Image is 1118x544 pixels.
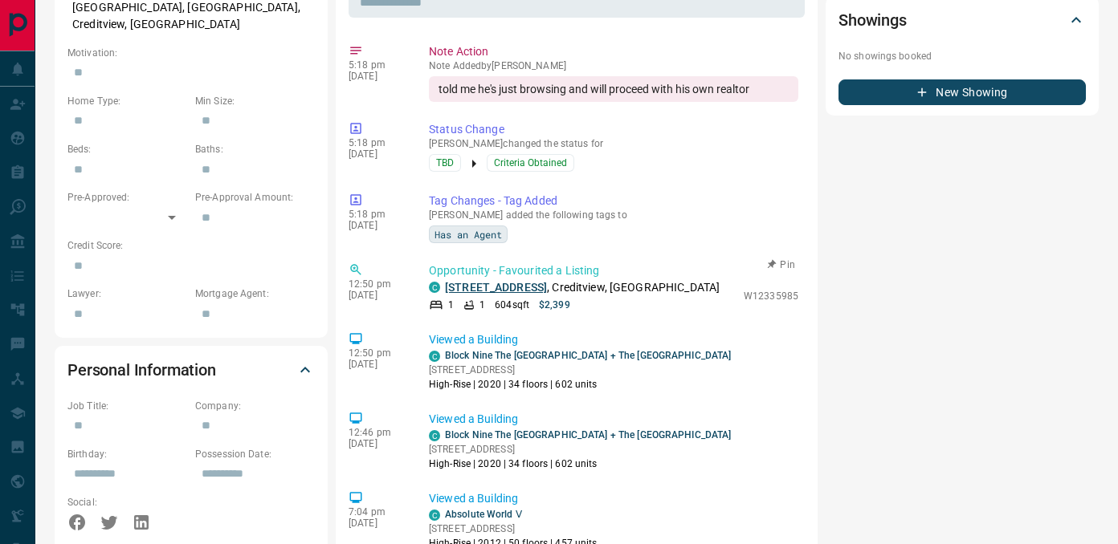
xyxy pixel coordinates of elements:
p: [PERSON_NAME] changed the status for [429,138,798,149]
p: [DATE] [349,438,405,449]
span: TBD [436,155,454,171]
p: [DATE] [349,148,405,160]
a: Block Nine The [GEOGRAPHIC_DATA] + The [GEOGRAPHIC_DATA] [445,429,731,440]
p: Pre-Approved: [67,190,187,205]
div: condos.ca [429,282,440,293]
p: Status Change [429,121,798,138]
p: 5:18 pm [349,137,405,148]
p: 5:18 pm [349,59,405,71]
p: W12335985 [744,289,798,303]
p: High-Rise | 2020 | 34 floors | 602 units [429,377,731,392]
a: Block Nine The [GEOGRAPHIC_DATA] + The [GEOGRAPHIC_DATA] [445,350,731,361]
p: Job Title: [67,399,187,413]
p: [DATE] [349,71,405,82]
div: condos.ca [429,351,440,362]
p: [DATE] [349,518,405,529]
p: Pre-Approval Amount: [195,190,315,205]
p: Min Size: [195,94,315,108]
span: Criteria Obtained [494,155,567,171]
p: Mortgage Agent: [195,286,315,301]
p: [DATE] [349,359,405,370]
p: Motivation: [67,46,315,60]
h2: Showings [838,7,907,33]
h2: Personal Information [67,357,216,383]
p: [STREET_ADDRESS] [429,363,731,377]
p: $2,399 [539,298,570,312]
p: [PERSON_NAME] added the following tags to [429,209,798,221]
div: Personal Information [67,351,315,389]
p: No showings booked [838,49,1086,63]
p: Baths: [195,142,315,156]
div: condos.ca [429,509,440,521]
p: Beds: [67,142,187,156]
p: , Creditview, [GEOGRAPHIC_DATA] [445,279,720,296]
p: Possession Date: [195,447,315,461]
a: [STREET_ADDRESS] [445,281,547,294]
p: [DATE] [349,220,405,231]
p: [DATE] [349,290,405,301]
p: 604 sqft [495,298,529,312]
p: Note Action [429,43,798,60]
div: told me he's just browsing and will proceed with his own realtor [429,76,798,102]
p: [STREET_ADDRESS] [429,522,598,536]
p: Company: [195,399,315,413]
button: Pin [758,258,805,272]
p: Viewed a Building [429,331,798,348]
div: condos.ca [429,430,440,441]
p: [STREET_ADDRESS] [429,442,731,457]
span: Has an Agent [435,226,502,242]
p: Opportunity - Favourited a Listing [429,262,798,279]
p: Lawyer: [67,286,187,301]
p: 12:50 pm [349,347,405,359]
p: Viewed a Building [429,490,798,507]
p: Credit Score: [67,238,315,253]
p: Home Type: [67,94,187,108]
button: New Showing [838,79,1086,105]
p: 1 [448,298,454,312]
p: 5:18 pm [349,209,405,220]
p: 1 [479,298,485,312]
p: 7:04 pm [349,506,405,518]
p: High-Rise | 2020 | 34 floors | 602 units [429,457,731,471]
p: Note Added by [PERSON_NAME] [429,60,798,71]
p: 12:50 pm [349,278,405,290]
p: Social: [67,495,187,509]
p: Birthday: [67,447,187,461]
p: 12:46 pm [349,427,405,438]
p: Viewed a Building [429,411,798,428]
a: Absolute World Ⅴ [445,509,522,520]
p: Tag Changes - Tag Added [429,193,798,209]
div: Showings [838,1,1086,39]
